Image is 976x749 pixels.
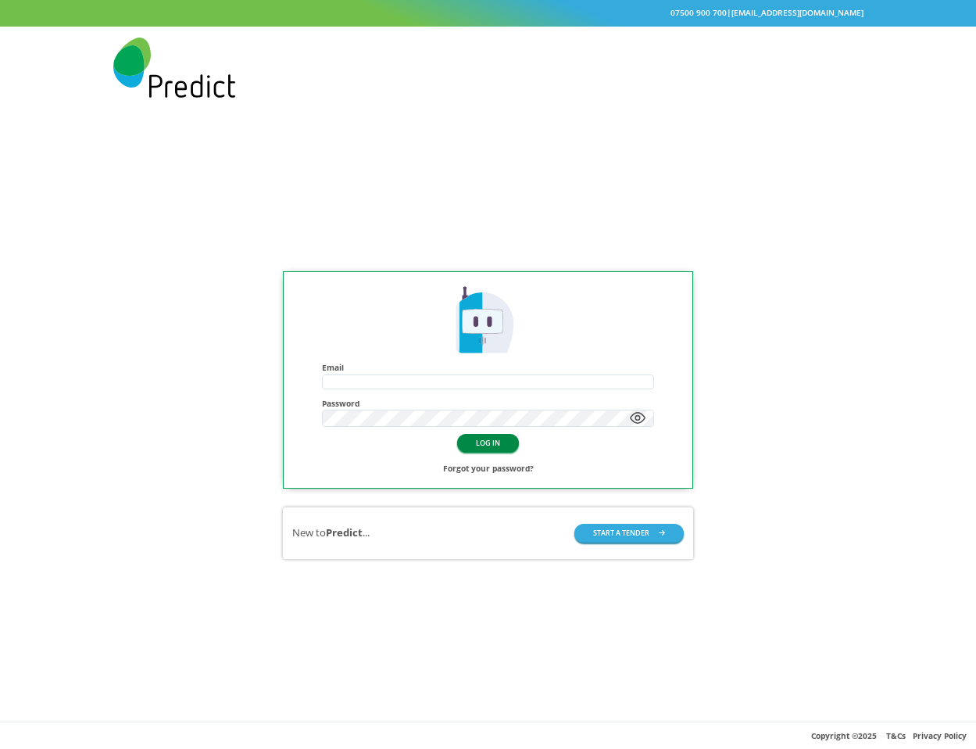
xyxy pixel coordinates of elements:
img: Predict Mobile [451,284,526,359]
a: Forgot your password? [443,461,534,476]
h4: Email [322,363,654,372]
button: START A TENDER [574,524,684,542]
img: Predict Mobile [113,38,236,98]
button: LOG IN [457,434,519,452]
a: T&Cs [886,730,906,741]
a: Privacy Policy [913,730,967,741]
div: New to ... [292,525,370,540]
div: | [113,5,863,20]
a: [EMAIL_ADDRESS][DOMAIN_NAME] [731,7,863,18]
b: Predict [326,525,363,539]
h4: Password [322,399,654,408]
a: 07500 900 700 [670,7,727,18]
